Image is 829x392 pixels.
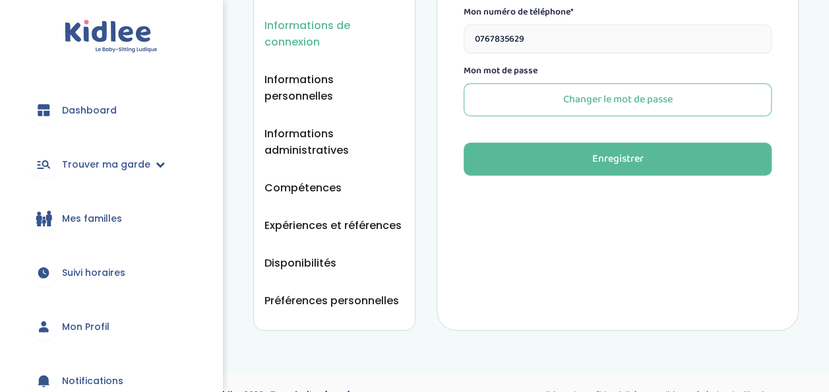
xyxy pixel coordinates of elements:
span: Notifications [62,374,123,388]
button: Expériences et références [264,217,402,234]
span: Mon Profil [62,320,109,334]
div: Changer le mot de passe [563,92,672,108]
label: Mon mot de passe [464,64,772,78]
a: Trouver ma garde [20,141,202,188]
span: Mes familles [62,212,122,226]
img: logo.svg [65,20,158,53]
span: Trouver ma garde [62,158,150,172]
div: Enregistrer [592,152,643,167]
a: Mes familles [20,195,202,242]
a: Dashboard [20,86,202,134]
a: Suivi horaires [20,249,202,296]
button: Enregistrer [464,143,772,176]
label: Mon numéro de téléphone* [464,5,772,19]
button: Compétences [264,180,342,196]
button: Changer le mot de passe [464,83,772,116]
a: Mon Profil [20,303,202,350]
button: Informations personnelles [264,71,404,104]
button: Informations administratives [264,125,404,158]
button: Informations de connexion [264,17,404,50]
button: Préférences personnelles [264,292,399,309]
span: Dashboard [62,104,117,117]
span: Suivi horaires [62,266,125,280]
button: Disponibilités [264,255,336,271]
input: Numéro de téléphone [464,24,772,53]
